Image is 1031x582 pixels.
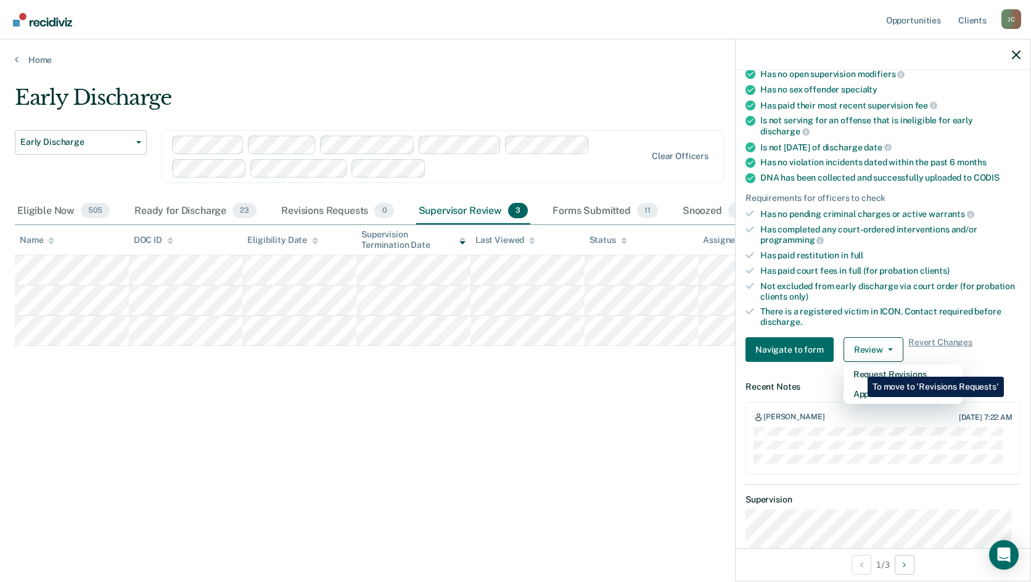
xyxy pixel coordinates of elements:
button: Previous Opportunity [852,555,871,575]
div: [DATE] 7:22 AM [959,413,1013,422]
span: programming [760,235,824,245]
span: full [850,250,863,260]
dt: Supervision [746,494,1021,505]
button: Review [844,337,903,362]
div: Has completed any court-ordered interventions and/or [760,224,1021,245]
div: Has no pending criminal charges or active [760,208,1021,219]
div: 1 / 3 [736,548,1030,581]
span: months [957,157,987,167]
div: Has paid their most recent supervision [760,100,1021,111]
div: Eligibility Date [247,235,318,245]
span: 3 [508,203,528,219]
div: Supervision Termination Date [361,229,466,250]
div: Has paid court fees in full (for probation [760,266,1021,276]
div: Last Viewed [475,235,535,245]
div: Is not [DATE] of discharge [760,142,1021,153]
div: Has no violation incidents dated within the past 6 [760,157,1021,168]
span: modifiers [858,69,905,79]
span: date [864,142,891,152]
div: [PERSON_NAME] [763,412,824,422]
div: DNA has been collected and successfully uploaded to [760,173,1021,183]
div: Has no sex offender [760,84,1021,95]
dt: Recent Notes [746,382,1021,392]
span: only) [789,292,808,301]
div: Is not serving for an offense that is ineligible for early [760,115,1021,136]
img: Recidiviz [13,13,72,27]
button: Profile dropdown button [1001,9,1021,29]
span: 0 [374,203,393,219]
div: Has paid restitution in [760,250,1021,261]
div: Snoozed [680,198,759,225]
span: 11 [637,203,658,219]
div: DOC ID [134,235,173,245]
div: Assigned to [703,235,761,245]
div: Status [589,235,627,245]
div: Early Discharge [15,85,788,120]
div: Name [20,235,54,245]
button: Next Opportunity [895,555,914,575]
div: Forms Submitted [550,198,660,225]
div: Requirements for officers to check [746,193,1021,203]
span: specialty [841,84,877,94]
div: Eligible Now [15,198,112,225]
div: Open Intercom Messenger [989,540,1019,570]
span: 23 [232,203,257,219]
div: There is a registered victim in ICON. Contact required before [760,306,1021,327]
span: discharge [760,126,810,136]
span: discharge. [760,317,802,327]
button: Request Revisions [844,364,963,384]
span: CODIS [974,173,1000,182]
div: Not excluded from early discharge via court order (for probation clients [760,281,1021,302]
a: Navigate to form link [746,337,839,362]
button: Approve Snooze [844,384,963,404]
div: Revisions Requests [279,198,396,225]
div: Ready for Discharge [132,198,259,225]
span: 505 [81,203,110,219]
div: Clear officers [652,151,709,162]
a: Home [15,54,1016,65]
span: Revert Changes [908,337,972,362]
span: Early Discharge [20,137,131,147]
div: J C [1001,9,1021,29]
span: warrants [929,209,974,219]
span: clients) [920,266,950,276]
span: fee [915,100,937,110]
div: Has no open supervision [760,68,1021,80]
div: Supervisor Review [416,198,531,225]
button: Navigate to form [746,337,834,362]
span: 242 [728,203,757,219]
